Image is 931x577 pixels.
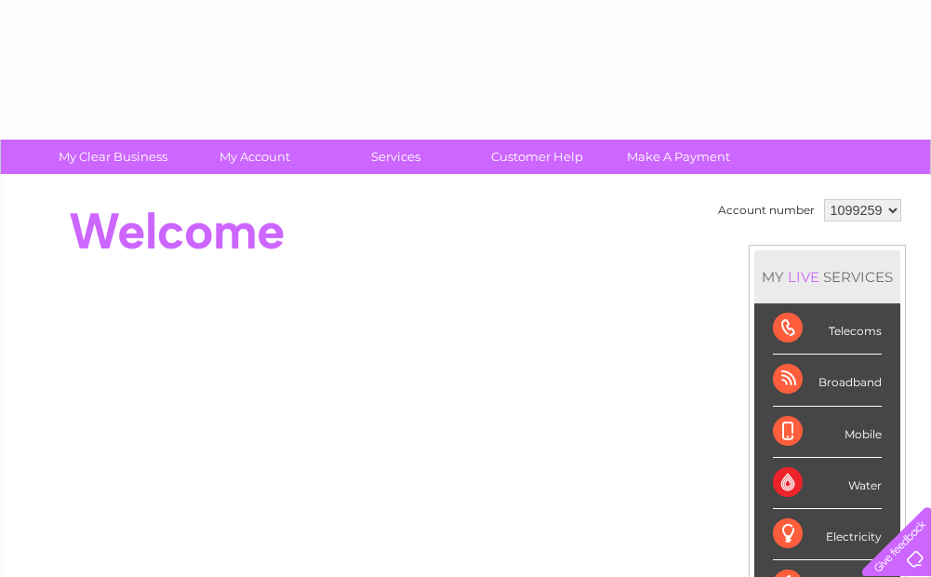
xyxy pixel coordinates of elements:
a: My Account [178,140,331,174]
div: Electricity [773,509,882,560]
a: Customer Help [460,140,614,174]
a: Make A Payment [602,140,755,174]
div: Mobile [773,407,882,458]
div: LIVE [784,268,823,286]
div: Telecoms [773,303,882,355]
a: Services [319,140,472,174]
div: Broadband [773,355,882,406]
div: Water [773,458,882,509]
div: MY SERVICES [754,250,900,303]
a: My Clear Business [36,140,190,174]
td: Account number [713,195,819,226]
